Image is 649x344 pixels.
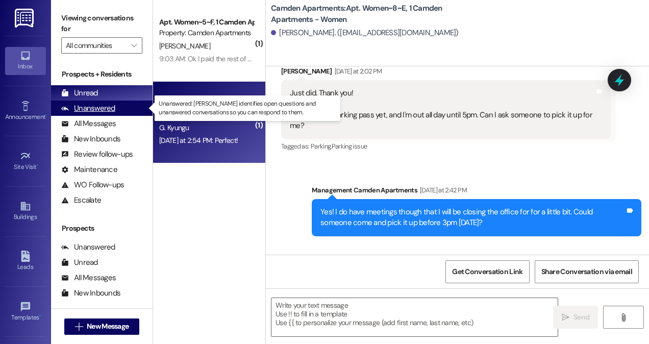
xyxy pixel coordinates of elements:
[61,10,142,37] label: Viewing conversations for
[61,273,116,283] div: All Messages
[5,47,46,75] a: Inbox
[5,298,46,326] a: Templates •
[553,306,598,329] button: Send
[271,28,459,38] div: [PERSON_NAME]. ([EMAIL_ADDRESS][DOMAIN_NAME])
[159,17,254,28] div: Apt. Women~5~F, 1 Camden Apartments - Women
[61,288,120,299] div: New Inbounds
[320,207,625,229] div: Yes! I do have meetings though that I will be closing the office for for a little bit. Could some...
[61,118,116,129] div: All Messages
[281,66,611,80] div: [PERSON_NAME]
[5,248,46,275] a: Leads
[61,134,120,144] div: New Inbounds
[159,100,336,117] p: Unanswered: [PERSON_NAME] identifies open questions and unanswered conversations so you can respo...
[61,149,133,160] div: Review follow-ups
[281,139,611,154] div: Tagged as:
[64,318,140,335] button: New Message
[75,323,83,331] i: 
[562,313,569,322] i: 
[39,312,41,320] span: •
[573,312,589,323] span: Send
[37,162,38,169] span: •
[15,9,36,28] img: ResiDesk Logo
[61,195,101,206] div: Escalate
[332,66,382,77] div: [DATE] at 2:02 PM
[159,54,360,63] div: 9:03 AM: Ok I paid the rest of my rent except for that $50 late fee :)
[45,112,47,119] span: •
[312,185,641,199] div: Management Camden Apartments
[66,37,126,54] input: All communities
[61,180,124,190] div: WO Follow-ups
[271,3,475,25] b: Camden Apartments: Apt. Women~8~E, 1 Camden Apartments - Women
[61,103,115,114] div: Unanswered
[51,69,153,80] div: Prospects + Residents
[61,88,98,99] div: Unread
[445,260,529,283] button: Get Conversation Link
[5,148,46,175] a: Site Visit •
[452,266,522,277] span: Get Conversation Link
[417,185,467,195] div: [DATE] at 2:42 PM
[159,123,189,132] span: G. Kyungu
[159,136,238,145] div: [DATE] at 2:54 PM: Perfect!
[332,142,367,151] span: Parking issue
[131,41,137,50] i: 
[61,257,98,268] div: Unread
[311,142,332,151] span: Parking ,
[51,223,153,234] div: Prospects
[61,242,115,253] div: Unanswered
[541,266,632,277] span: Share Conversation via email
[535,260,639,283] button: Share Conversation via email
[61,164,117,175] div: Maintenance
[290,88,594,132] div: Just did. Thank you! I don't have a parking pass yet, and I'm out all day until 5pm. Can I ask so...
[159,28,254,38] div: Property: Camden Apartments
[159,41,210,51] span: [PERSON_NAME]
[87,321,129,332] span: New Message
[5,198,46,225] a: Buildings
[619,313,627,322] i: 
